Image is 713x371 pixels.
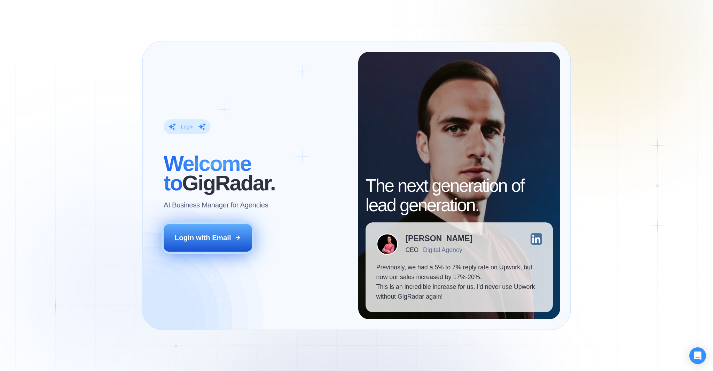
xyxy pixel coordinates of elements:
[423,246,462,253] div: Digital Agency
[376,262,542,302] p: Previously, we had a 5% to 7% reply rate on Upwork, but now our sales increased by 17%-20%. This ...
[164,154,348,193] h2: ‍ GigRadar.
[405,246,418,253] div: CEO
[164,224,252,252] button: Login with Email
[164,151,251,195] span: Welcome to
[689,347,706,364] div: Open Intercom Messenger
[181,123,194,130] div: Login
[175,233,231,243] div: Login with Email
[164,200,268,210] p: AI Business Manager for Agencies
[366,176,553,215] h2: The next generation of lead generation.
[405,235,472,243] div: [PERSON_NAME]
